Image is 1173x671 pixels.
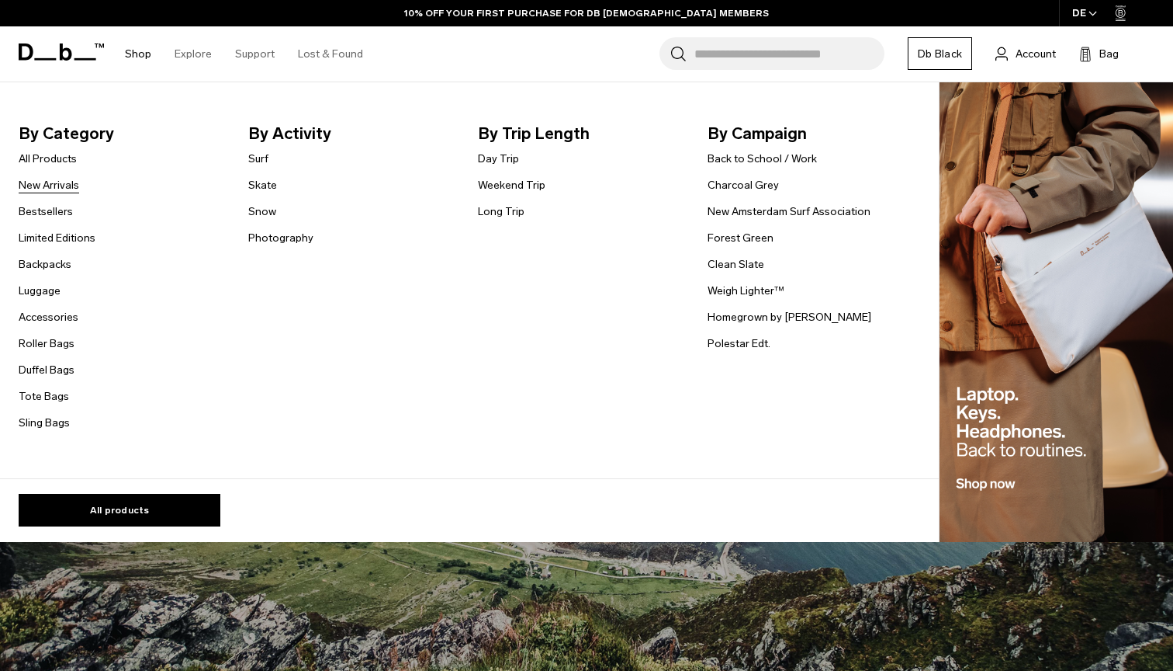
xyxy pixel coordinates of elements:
a: Photography [248,230,313,246]
button: Bag [1079,44,1119,63]
a: Charcoal Grey [708,177,779,193]
a: Duffel Bags [19,362,74,378]
span: By Category [19,121,223,146]
a: Limited Editions [19,230,95,246]
a: Forest Green [708,230,773,246]
a: Weigh Lighter™ [708,283,784,299]
a: Accessories [19,309,78,325]
a: All Products [19,151,77,167]
a: Polestar Edt. [708,335,770,352]
a: Luggage [19,283,61,299]
a: Sling Bags [19,415,70,431]
a: Bestsellers [19,203,73,220]
a: Homegrown by [PERSON_NAME] [708,309,871,325]
span: By Trip Length [478,121,683,146]
nav: Main Navigation [113,26,375,82]
a: Shop [125,26,151,82]
a: Db Black [908,37,972,70]
a: Backpacks [19,256,71,273]
a: Weekend Trip [478,177,545,193]
span: By Activity [248,121,453,146]
span: Account [1016,46,1056,62]
a: Snow [248,203,276,220]
a: Lost & Found [298,26,363,82]
a: Back to School / Work [708,151,817,167]
a: Surf [248,151,268,167]
a: Tote Bags [19,388,69,405]
a: Skate [248,177,277,193]
a: Clean Slate [708,256,764,273]
a: Account [995,44,1056,63]
a: Support [235,26,275,82]
a: Long Trip [478,203,524,220]
a: All products [19,494,220,527]
a: Day Trip [478,151,519,167]
span: Bag [1099,46,1119,62]
a: New Arrivals [19,177,79,193]
span: By Campaign [708,121,912,146]
img: Db [939,82,1173,543]
a: New Amsterdam Surf Association [708,203,870,220]
a: Roller Bags [19,335,74,352]
a: 10% OFF YOUR FIRST PURCHASE FOR DB [DEMOGRAPHIC_DATA] MEMBERS [404,6,769,20]
a: Explore [175,26,212,82]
